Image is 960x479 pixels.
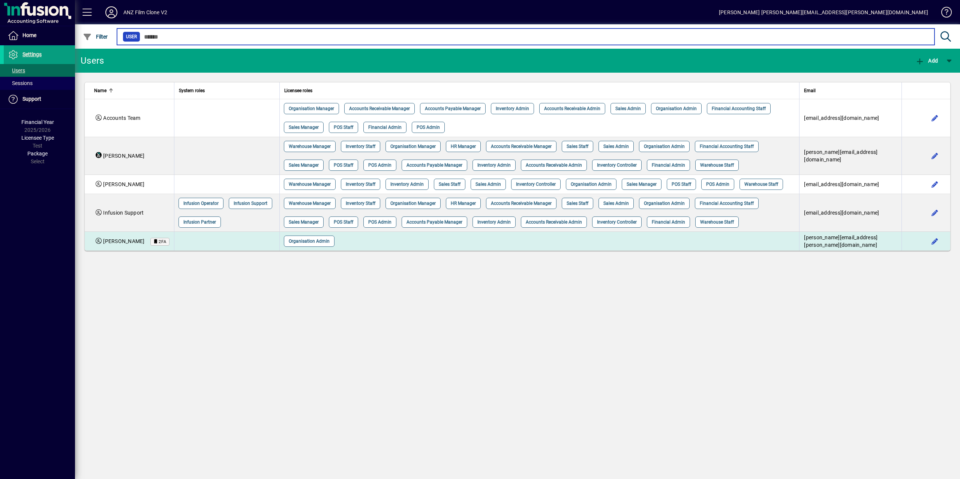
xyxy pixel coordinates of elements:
div: ANZ Film Clone V2 [123,6,167,18]
span: POS Staff [334,218,353,226]
span: Home [22,32,36,38]
span: Inventory Admin [390,181,424,188]
span: POS Admin [368,218,391,226]
span: Accounts Payable Manager [406,218,462,226]
span: Accounts Receivable Manager [349,105,410,112]
a: Support [4,90,75,109]
span: POS Admin [417,124,440,131]
span: Infusion Partner [183,218,216,226]
span: Licensee roles [284,87,312,95]
span: Inventory Admin [496,105,529,112]
div: Name [94,87,169,95]
span: Financial Year [21,119,54,125]
span: HR Manager [451,200,476,207]
span: Inventory Admin [477,161,511,169]
span: Sales Manager [289,161,319,169]
span: Accounts Receivable Admin [526,218,582,226]
app-status-label: Time-based One-time Password (TOTP) Two-factor Authentication (2FA) enabled [145,237,169,245]
a: Users [4,64,75,77]
span: Warehouse Staff [700,218,734,226]
span: Sales Admin [615,105,641,112]
span: User [126,33,137,40]
span: Sales Admin [475,181,501,188]
span: [PERSON_NAME] [103,153,144,159]
span: [PERSON_NAME] [103,181,144,187]
span: HR Manager [451,143,476,150]
button: Edit [929,207,941,219]
span: Organisation Admin [644,143,685,150]
span: POS Admin [368,161,391,169]
span: Accounts Team [103,115,140,121]
button: Filter [81,30,110,43]
span: Inventory Staff [346,181,375,188]
span: Financial Admin [652,161,685,169]
span: Sales Manager [289,218,319,226]
span: [EMAIL_ADDRESS][DOMAIN_NAME] [804,181,879,187]
span: Infusion Operator [183,200,219,207]
span: [EMAIL_ADDRESS][DOMAIN_NAME] [804,115,879,121]
button: Edit [929,150,941,162]
div: [PERSON_NAME] [PERSON_NAME][EMAIL_ADDRESS][PERSON_NAME][DOMAIN_NAME] [719,6,928,18]
span: Accounts Receivable Admin [544,105,600,112]
span: Warehouse Manager [289,181,331,188]
span: System roles [179,87,205,95]
span: Accounts Receivable Manager [491,200,552,207]
span: Accounts Payable Manager [406,161,462,169]
span: Organisation Admin [656,105,697,112]
span: [PERSON_NAME] [103,238,144,244]
span: Name [94,87,106,95]
div: Users [81,55,112,67]
span: Warehouse Manager [289,200,331,207]
span: Inventory Staff [346,143,375,150]
span: Inventory Controller [597,218,637,226]
span: Organisation Manager [390,200,436,207]
a: Home [4,26,75,45]
span: Accounts Receivable Manager [491,143,552,150]
span: Sales Staff [439,181,460,188]
span: Inventory Controller [597,161,637,169]
span: Financial Accounting Staff [712,105,766,112]
span: Add [915,58,938,64]
span: Inventory Admin [477,218,511,226]
span: Organisation Manager [289,105,334,112]
span: Inventory Staff [346,200,375,207]
span: Warehouse Manager [289,143,331,150]
span: Sales Staff [567,143,588,150]
a: Knowledge Base [936,1,951,26]
span: Support [22,96,41,102]
span: [PERSON_NAME][EMAIL_ADDRESS][PERSON_NAME][DOMAIN_NAME] [804,234,877,248]
span: POS Staff [334,124,353,131]
span: 2FA [159,239,166,244]
span: Organisation Admin [571,181,612,188]
span: POS Admin [706,181,729,188]
span: Accounts Receivable Admin [526,161,582,169]
span: Infusion Support [103,210,144,216]
span: Organisation Manager [390,143,436,150]
span: Sales Staff [567,200,588,207]
a: Sessions [4,77,75,90]
span: POS Staff [334,161,353,169]
span: Licensee Type [21,135,54,141]
button: Profile [99,6,123,19]
span: Financial Admin [368,124,402,131]
span: Sales Manager [627,181,657,188]
span: Sales Admin [603,200,629,207]
span: Users [7,67,25,73]
span: Sales Manager [289,124,319,131]
span: Warehouse Staff [744,181,778,188]
span: Settings [22,51,42,57]
span: Warehouse Staff [700,161,734,169]
button: Edit [929,112,941,124]
button: Add [913,54,940,67]
span: Organisation Admin [289,237,330,245]
span: Email [804,87,816,95]
span: Sessions [7,80,33,86]
span: [EMAIL_ADDRESS][DOMAIN_NAME] [804,210,879,216]
span: Financial Admin [652,218,685,226]
span: Organisation Admin [644,200,685,207]
button: Edit [929,178,941,190]
span: Infusion Support [234,200,267,207]
span: Package [27,151,48,157]
span: Inventory Controller [516,181,556,188]
span: Accounts Payable Manager [425,105,481,112]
